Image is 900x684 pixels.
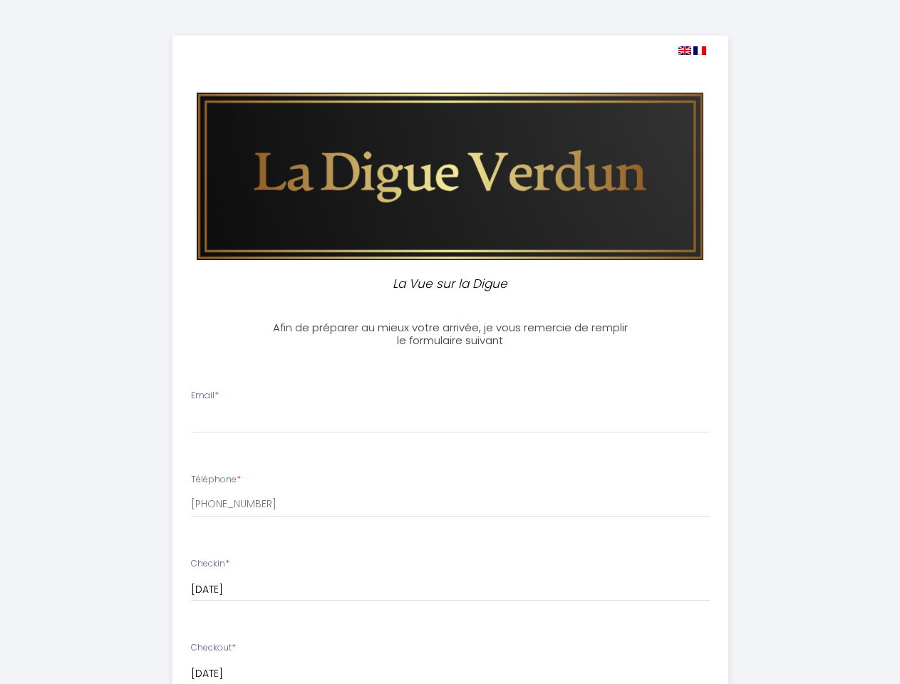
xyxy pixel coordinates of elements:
[191,389,219,403] label: Email
[191,557,229,571] label: Checkin
[191,473,241,487] label: Téléphone
[274,274,625,294] p: La Vue sur la Digue
[269,321,632,347] h3: Afin de préparer au mieux votre arrivée, je vous remercie de remplir le formulaire suivant
[693,46,706,55] img: fr.png
[678,46,691,55] img: en.png
[191,641,236,655] label: Checkout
